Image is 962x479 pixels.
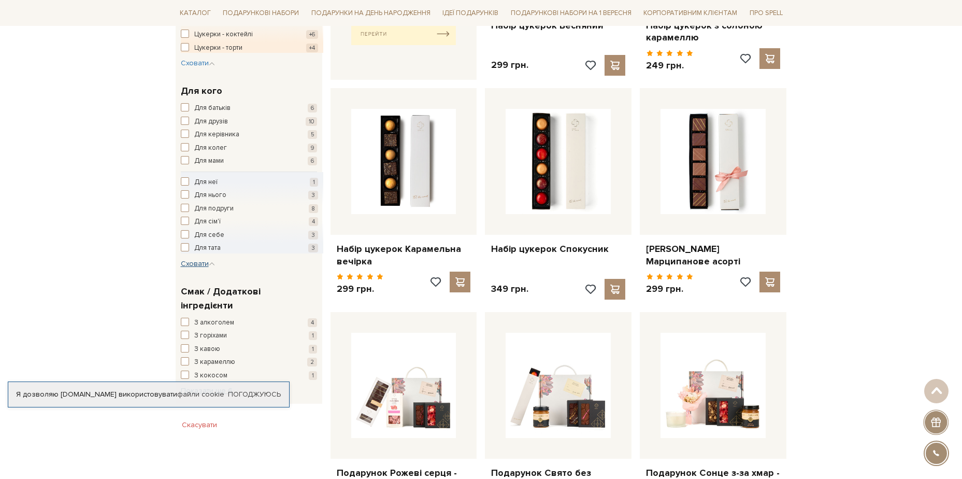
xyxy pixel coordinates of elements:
span: Для себе [194,230,224,241]
span: Сховати [181,59,215,67]
button: Сховати [181,58,215,68]
button: З горіхами 1 [181,331,317,341]
a: Ідеї подарунків [438,5,502,21]
span: Цукерки - коктейлі [194,30,253,40]
span: Для мами [194,156,224,166]
span: Для подруги [194,204,234,214]
a: Набір цукерок з солоною карамеллю [646,20,780,44]
span: З кавою [194,344,220,355]
span: 1 [309,371,317,380]
button: Для друзів 10 [181,117,317,127]
p: 299 грн. [491,59,528,71]
span: З горіхами [194,331,227,341]
span: Сховати [181,259,215,268]
span: +4 [306,44,318,52]
button: Сховати [181,259,215,269]
button: Для подруги 8 [181,204,318,214]
a: Корпоративним клієнтам [639,4,741,22]
a: Подарункові набори на 1 Вересня [507,4,636,22]
span: Для колег [194,143,227,153]
a: Про Spell [745,5,787,21]
button: Для неї 1 [181,177,318,188]
button: Для нього 3 [181,190,318,201]
div: Я дозволяю [DOMAIN_NAME] використовувати [8,390,289,399]
span: 4 [309,217,318,226]
span: З алкоголем [194,318,234,328]
button: Скасувати [176,417,223,433]
button: З алкоголем 4 [181,318,317,328]
button: Для себе 3 [181,230,318,241]
button: Для мами 6 [181,156,317,166]
span: Для кого [181,84,222,98]
span: З кокосом [194,371,227,381]
span: 6 [308,157,317,165]
span: 3 [308,244,318,252]
p: 299 грн. [646,283,693,295]
button: Для колег 9 [181,143,317,153]
a: Каталог [176,5,215,21]
span: +6 [306,30,318,39]
span: 10 [306,117,317,126]
span: Для неї [194,177,218,188]
a: файли cookie [177,390,224,399]
span: Для керівника [194,130,239,140]
span: 8 [309,204,318,213]
button: Для сім'ї 4 [181,217,318,227]
span: 4 [308,318,317,327]
span: 9 [308,144,317,152]
span: Смак / Додаткові інгредієнти [181,285,314,313]
button: З кавою 1 [181,344,317,355]
p: 299 грн. [337,283,384,295]
a: [PERSON_NAME] Марципанове асорті [646,243,780,267]
span: 5 [308,130,317,139]
button: З карамеллю 2 [181,357,317,368]
a: Подарункові набори [219,5,303,21]
span: Для друзів [194,117,228,127]
button: Для батьків 6 [181,103,317,114]
a: Набір цукерок Спокусник [491,243,625,255]
span: Для батьків [194,103,231,114]
span: Цукерки - торти [194,43,242,53]
span: 2 [307,358,317,367]
span: 1 [309,345,317,354]
span: Для сім'ї [194,217,221,227]
span: З карамеллю [194,357,235,368]
button: Цукерки - торти +4 [181,43,318,53]
button: Для керівника 5 [181,130,317,140]
span: Для тата [194,243,221,253]
p: 349 грн. [491,283,528,295]
span: 6 [308,104,317,112]
a: Подарунки на День народження [307,5,435,21]
span: 3 [308,191,318,200]
button: З кокосом 1 [181,371,317,381]
a: Погоджуюсь [228,390,281,399]
button: Для тата 3 [181,243,318,253]
span: 1 [310,178,318,187]
span: Для нього [194,190,226,201]
span: 3 [308,231,318,239]
a: Набір цукерок Карамельна вечірка [337,243,471,267]
p: 249 грн. [646,60,693,72]
button: Цукерки - коктейлі +6 [181,30,318,40]
span: 1 [309,331,317,340]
